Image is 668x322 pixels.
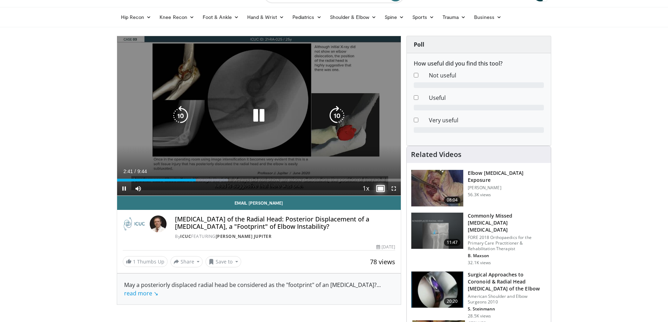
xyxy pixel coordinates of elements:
[414,60,544,67] h6: How useful did you find this tool?
[411,170,547,207] a: 08:04 Elbow [MEDICAL_DATA] Exposure [PERSON_NAME] 56.3K views
[124,281,394,297] div: May a posteriorly displaced radial head be considered as the "footprint" of an [MEDICAL_DATA]?
[468,185,547,191] p: [PERSON_NAME]
[411,212,547,266] a: 11:47 Commonly Missed [MEDICAL_DATA] [MEDICAL_DATA] FORE 2018 Orthopaedics for the Primary Care P...
[468,212,547,233] h3: Commonly Missed [MEDICAL_DATA] [MEDICAL_DATA]
[380,10,408,24] a: Spine
[444,298,461,305] span: 20:20
[359,181,373,196] button: Playback Rate
[408,10,438,24] a: Sports
[468,306,547,312] p: S. Steinmann
[198,10,243,24] a: Foot & Ankle
[468,271,547,292] h3: Surgical Approaches to Coronoid & Radial Head [MEDICAL_DATA] of the Elbow
[175,233,395,240] div: By FEATURING
[370,258,395,266] span: 78 views
[175,215,395,231] h4: [MEDICAL_DATA] of the Radial Head: Posterior Displacement of a [MEDICAL_DATA], a "Footprint" of E...
[411,272,463,308] img: stein2_1.png.150x105_q85_crop-smart_upscale.jpg
[117,36,401,196] video-js: Video Player
[411,170,463,206] img: heCDP4pTuni5z6vX4xMDoxOjBrO-I4W8_11.150x105_q85_crop-smart_upscale.jpg
[150,215,167,232] img: Avatar
[124,281,381,297] span: ...
[373,181,387,196] button: Disable picture-in-picture mode
[117,181,131,196] button: Pause
[155,10,198,24] a: Knee Recon
[411,150,461,159] h4: Related Videos
[131,181,145,196] button: Mute
[135,169,136,174] span: /
[411,271,547,319] a: 20:20 Surgical Approaches to Coronoid & Radial Head [MEDICAL_DATA] of the Elbow American Shoulder...
[117,179,401,181] div: Progress Bar
[424,71,549,80] dd: Not useful
[468,253,547,259] p: B. Maxson
[411,213,463,249] img: b2c65235-e098-4cd2-ab0f-914df5e3e270.150x105_q85_crop-smart_upscale.jpg
[468,294,547,305] p: American Shoulder and Elbow Surgeons 2010
[123,169,133,174] span: 2:41
[180,233,191,239] a: ICUC
[123,256,168,267] a: 1 Thumbs Up
[243,10,288,24] a: Hand & Wrist
[326,10,380,24] a: Shoulder & Elbow
[117,196,401,210] a: Email [PERSON_NAME]
[438,10,470,24] a: Trauma
[444,197,461,204] span: 08:04
[133,258,136,265] span: 1
[468,235,547,252] p: FORE 2018 Orthopaedics for the Primary Care Practitioner & Rehabilitation Therapist
[123,215,147,232] img: ICUC
[468,260,491,266] p: 32.1K views
[444,239,461,246] span: 11:47
[205,256,241,267] button: Save to
[170,256,203,267] button: Share
[468,313,491,319] p: 28.5K views
[468,192,491,198] p: 56.3K views
[424,94,549,102] dd: Useful
[376,244,395,250] div: [DATE]
[424,116,549,124] dd: Very useful
[117,10,156,24] a: Hip Recon
[414,41,424,48] strong: Poll
[387,181,401,196] button: Fullscreen
[216,233,272,239] a: [PERSON_NAME] Jupiter
[137,169,147,174] span: 9:44
[470,10,506,24] a: Business
[468,170,547,184] h3: Elbow [MEDICAL_DATA] Exposure
[288,10,326,24] a: Pediatrics
[124,289,158,297] a: read more ↘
